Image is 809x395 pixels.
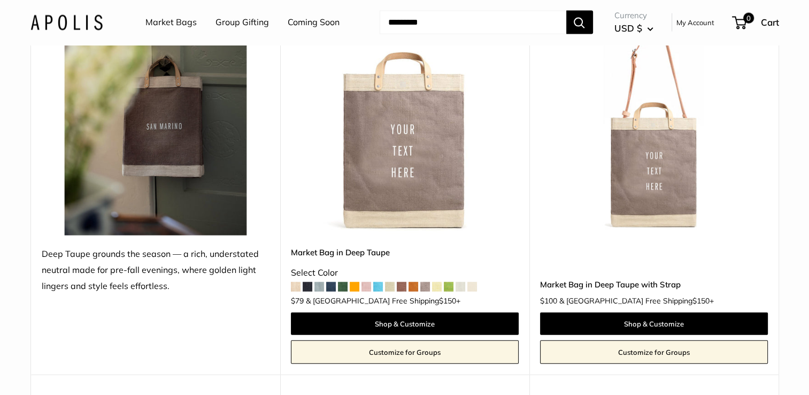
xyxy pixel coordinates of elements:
[743,13,753,24] span: 0
[540,7,768,236] img: Market Bag in Deep Taupe with Strap
[676,16,714,29] a: My Account
[614,8,653,23] span: Currency
[291,7,519,236] img: Market Bag in Deep Taupe
[380,11,566,34] input: Search...
[291,7,519,236] a: Market Bag in Deep TaupeMarket Bag in Deep Taupe
[540,296,557,306] span: $100
[614,22,642,34] span: USD $
[291,246,519,259] a: Market Bag in Deep Taupe
[291,296,304,306] span: $79
[761,17,779,28] span: Cart
[733,14,779,31] a: 0 Cart
[42,7,269,236] img: Deep Taupe grounds the season — a rich, understated neutral made for pre-fall evenings, where gol...
[614,20,653,37] button: USD $
[42,246,269,294] div: Deep Taupe grounds the season — a rich, understated neutral made for pre-fall evenings, where gol...
[540,7,768,236] a: Market Bag in Deep Taupe with StrapMarket Bag in Deep Taupe with Strap
[540,278,768,291] a: Market Bag in Deep Taupe with Strap
[291,265,519,281] div: Select Color
[291,340,519,364] a: Customize for Groups
[291,313,519,335] a: Shop & Customize
[288,14,340,31] a: Coming Soon
[215,14,269,31] a: Group Gifting
[145,14,197,31] a: Market Bags
[306,297,460,305] span: & [GEOGRAPHIC_DATA] Free Shipping +
[30,14,103,30] img: Apolis
[540,340,768,364] a: Customize for Groups
[559,297,714,305] span: & [GEOGRAPHIC_DATA] Free Shipping +
[566,11,593,34] button: Search
[692,296,710,306] span: $150
[439,296,456,306] span: $150
[540,313,768,335] a: Shop & Customize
